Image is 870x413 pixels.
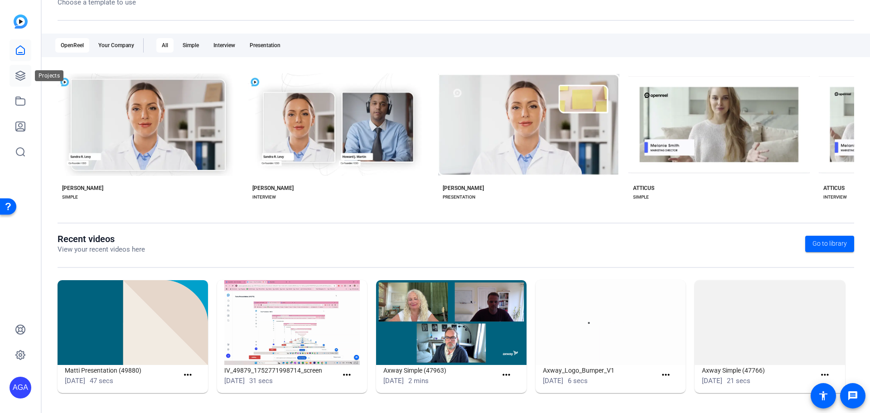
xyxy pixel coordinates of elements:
[633,194,649,201] div: SIMPLE
[383,365,497,376] h1: Axway Simple (47963)
[62,185,103,192] div: [PERSON_NAME]
[823,185,845,192] div: ATTICUS
[819,369,831,381] mat-icon: more_horiz
[182,369,193,381] mat-icon: more_horiz
[408,377,429,385] span: 2 mins
[244,38,286,53] div: Presentation
[62,194,78,201] div: SIMPLE
[568,377,588,385] span: 6 secs
[35,70,63,81] div: Projects
[217,280,367,365] img: IV_49879_1752771998714_screen
[376,280,527,365] img: Axway Simple (47963)
[65,377,85,385] span: [DATE]
[633,185,654,192] div: ATTICUS
[224,365,338,376] h1: IV_49879_1752771998714_screen
[383,377,404,385] span: [DATE]
[58,233,145,244] h1: Recent videos
[543,365,657,376] h1: Axway_Logo_Bumper_V1
[55,38,89,53] div: OpenReel
[727,377,750,385] span: 21 secs
[702,365,816,376] h1: Axway Simple (47766)
[224,377,245,385] span: [DATE]
[341,369,353,381] mat-icon: more_horiz
[90,377,113,385] span: 47 secs
[847,390,858,401] mat-icon: message
[177,38,204,53] div: Simple
[249,377,273,385] span: 31 secs
[501,369,512,381] mat-icon: more_horiz
[695,280,845,365] img: Axway Simple (47766)
[14,15,28,29] img: blue-gradient.svg
[65,365,179,376] h1: Matti Presentation (49880)
[536,280,686,365] img: Axway_Logo_Bumper_V1
[58,280,208,365] img: Matti Presentation (49880)
[208,38,241,53] div: Interview
[156,38,174,53] div: All
[812,239,847,248] span: Go to library
[443,194,475,201] div: PRESENTATION
[252,185,294,192] div: [PERSON_NAME]
[660,369,672,381] mat-icon: more_horiz
[818,390,829,401] mat-icon: accessibility
[252,194,276,201] div: INTERVIEW
[58,244,145,255] p: View your recent videos here
[10,377,31,398] div: AGA
[93,38,140,53] div: Your Company
[805,236,854,252] a: Go to library
[823,194,847,201] div: INTERVIEW
[702,377,722,385] span: [DATE]
[543,377,563,385] span: [DATE]
[443,185,484,192] div: [PERSON_NAME]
